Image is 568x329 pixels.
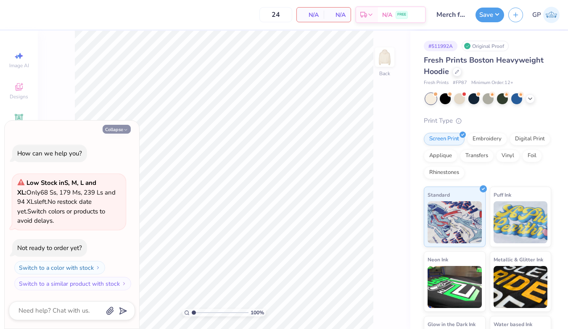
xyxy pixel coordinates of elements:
div: Print Type [424,116,551,126]
span: Glow in the Dark Ink [428,320,476,329]
img: Back [376,49,393,66]
span: Designs [10,93,28,100]
div: Digital Print [510,133,550,145]
span: Puff Ink [494,190,511,199]
div: # 511992A [424,41,457,51]
div: How can we help you? [17,149,82,158]
img: Gene Padilla [543,7,560,23]
span: Minimum Order: 12 + [471,79,513,87]
span: Fresh Prints Boston Heavyweight Hoodie [424,55,544,76]
input: Untitled Design [430,6,471,23]
span: No restock date yet. [17,197,92,216]
div: Transfers [460,150,494,162]
span: Metallic & Glitter Ink [494,255,543,264]
div: Original Proof [462,41,509,51]
span: N/A [329,11,346,19]
button: Collapse [103,125,131,134]
button: Switch to a color with stock [14,261,105,274]
span: Image AI [9,62,29,69]
span: Fresh Prints [424,79,449,87]
span: Standard [428,190,450,199]
span: FREE [397,12,406,18]
strong: Low Stock in S, M, L and XL : [17,179,96,197]
img: Puff Ink [494,201,548,243]
div: Screen Print [424,133,465,145]
div: Foil [522,150,542,162]
img: Neon Ink [428,266,482,308]
span: N/A [302,11,319,19]
div: Rhinestones [424,166,465,179]
div: Vinyl [496,150,520,162]
span: Neon Ink [428,255,448,264]
span: 100 % [251,309,264,316]
span: Water based Ink [494,320,532,329]
input: – – [259,7,292,22]
span: # FP87 [453,79,467,87]
div: Back [379,70,390,77]
span: N/A [382,11,392,19]
a: GP [532,7,560,23]
div: Not ready to order yet? [17,244,82,252]
span: Only 68 Ss, 179 Ms, 239 Ls and 94 XLs left. Switch colors or products to avoid delays. [17,179,116,225]
button: Switch to a similar product with stock [14,277,131,290]
div: Embroidery [467,133,507,145]
img: Metallic & Glitter Ink [494,266,548,308]
img: Switch to a similar product with stock [122,281,127,286]
button: Save [476,8,504,22]
img: Standard [428,201,482,243]
div: Applique [424,150,457,162]
img: Switch to a color with stock [95,265,100,270]
span: GP [532,10,541,20]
